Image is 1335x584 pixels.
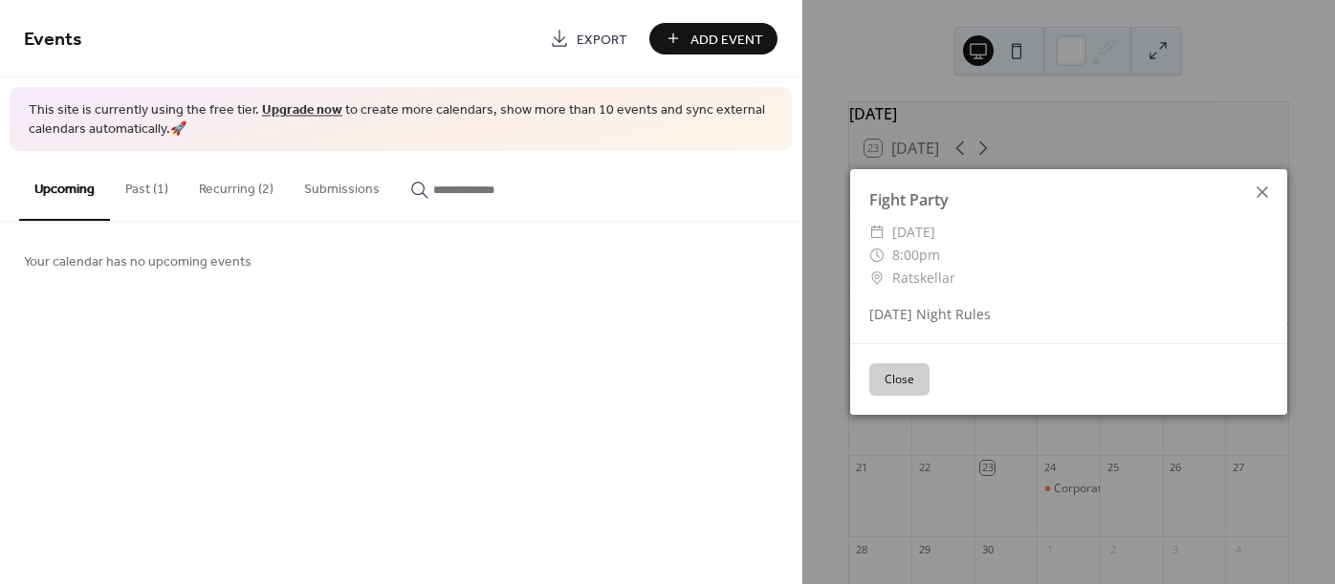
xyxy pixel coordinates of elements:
button: Submissions [289,151,395,219]
span: This site is currently using the free tier. to create more calendars, show more than 10 events an... [29,101,773,139]
span: Add Event [690,30,763,50]
a: Export [536,23,642,54]
div: ​ [869,267,885,290]
span: Export [577,30,627,50]
div: ​ [869,244,885,267]
button: Past (1) [110,151,184,219]
button: Add Event [649,23,777,54]
div: ​ [869,221,885,244]
span: Your calendar has no upcoming events [24,252,252,272]
button: Close [869,363,930,396]
button: Upcoming [19,151,110,221]
span: 8:00pm [892,244,940,267]
div: Fight Party [850,188,1287,211]
a: Upgrade now [262,97,342,123]
div: [DATE] Night Rules [850,304,1287,324]
span: Ratskellar [892,267,955,290]
span: [DATE] [892,221,935,244]
button: Recurring (2) [184,151,289,219]
span: Events [24,21,82,58]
